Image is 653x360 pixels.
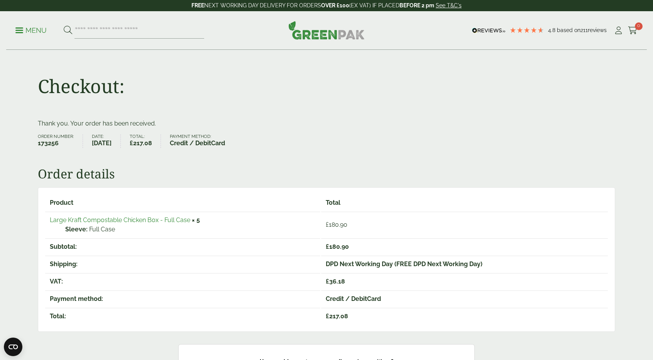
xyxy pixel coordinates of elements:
th: VAT: [45,273,320,290]
strong: BEFORE 2 pm [399,2,434,8]
p: Full Case [65,225,316,234]
strong: Sleeve: [65,225,88,234]
img: REVIEWS.io [472,28,506,33]
span: 0 [635,22,643,30]
p: Menu [15,26,47,35]
strong: Credit / DebitCard [170,139,225,148]
span: £ [326,278,329,285]
img: GreenPak Supplies [288,21,365,39]
span: £ [326,312,329,320]
li: Payment method: [170,134,234,148]
a: See T&C's [436,2,462,8]
strong: OVER £100 [321,2,349,8]
td: Credit / DebitCard [321,290,608,307]
span: 4.8 [548,27,557,33]
th: Shipping: [45,256,320,272]
th: Product [45,195,320,211]
strong: FREE [191,2,204,8]
span: 36.18 [326,278,345,285]
bdi: 180.90 [326,221,347,228]
a: Large Kraft Compostable Chicken Box - Full Case [50,216,190,224]
div: 4.79 Stars [509,27,544,34]
span: 211 [580,27,588,33]
span: £ [130,139,133,147]
button: Open CMP widget [4,338,22,356]
strong: × 5 [192,216,200,224]
strong: [DATE] [92,139,112,148]
strong: 173256 [38,139,74,148]
a: Menu [15,26,47,34]
th: Subtotal: [45,238,320,255]
a: 0 [628,25,638,36]
td: DPD Next Working Day (FREE DPD Next Working Day) [321,256,608,272]
th: Total [321,195,608,211]
th: Payment method: [45,290,320,307]
li: Total: [130,134,161,148]
i: Cart [628,27,638,34]
span: Based on [557,27,580,33]
span: 217.08 [326,312,348,320]
p: Thank you. Your order has been received. [38,119,615,128]
span: £ [326,221,329,228]
th: Total: [45,308,320,324]
span: £ [326,243,329,250]
span: reviews [588,27,607,33]
h2: Order details [38,166,615,181]
bdi: 217.08 [130,139,152,147]
li: Date: [92,134,121,148]
i: My Account [614,27,623,34]
span: 180.90 [326,243,349,250]
li: Order number: [38,134,83,148]
h1: Checkout: [38,75,125,97]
